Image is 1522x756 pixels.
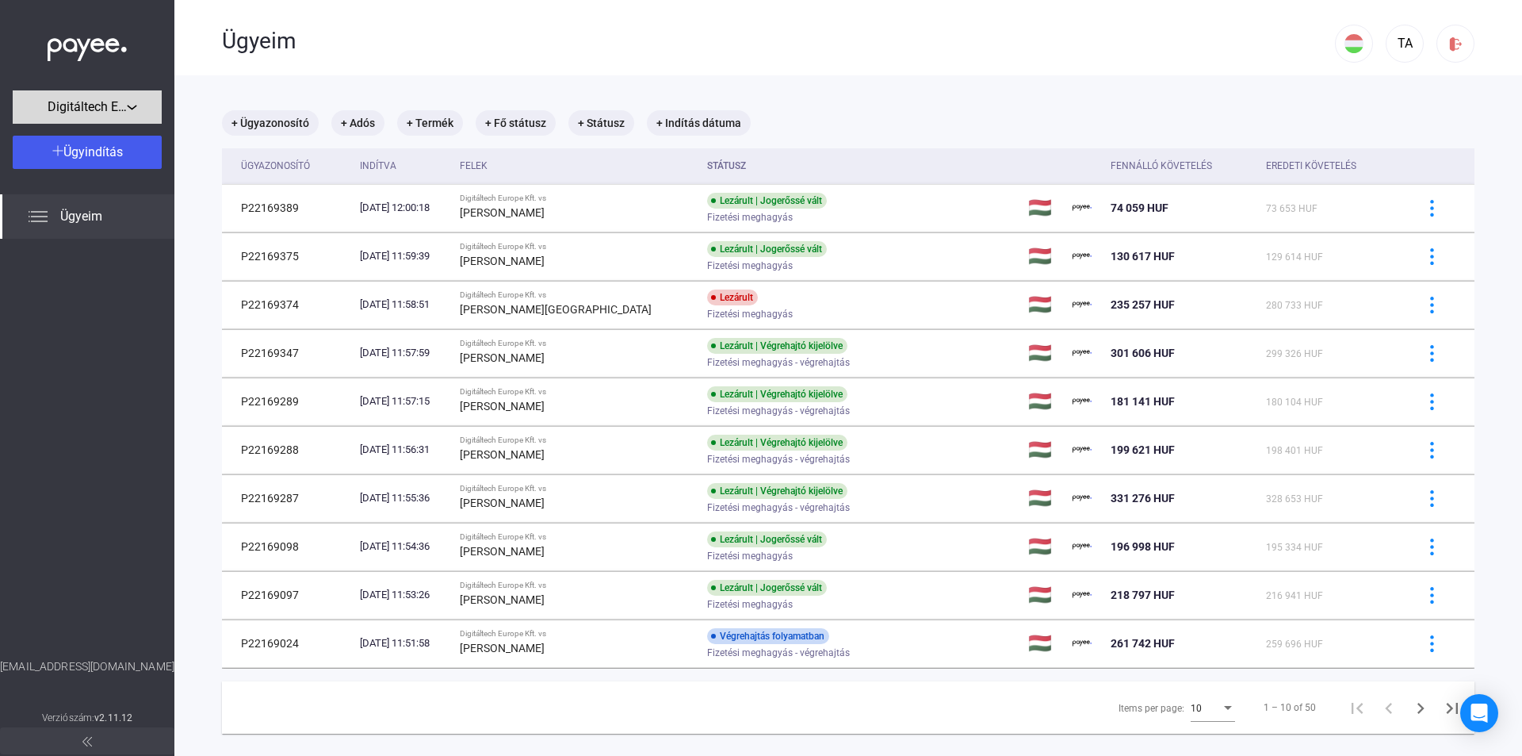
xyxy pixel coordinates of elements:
[60,207,102,226] span: Ügyeim
[460,545,545,558] strong: [PERSON_NAME]
[13,90,162,124] button: Digitáltech Europe Kft.
[1111,156,1253,175] div: Fennálló követelés
[707,338,847,354] div: Lezárult | Végrehajtó kijelölve
[460,351,545,364] strong: [PERSON_NAME]
[707,386,847,402] div: Lezárult | Végrehajtó kijelölve
[1266,203,1317,214] span: 73 653 HUF
[1415,336,1448,370] button: more-blue
[1111,347,1175,359] span: 301 606 HUF
[568,110,634,136] mat-chip: + Státusz
[1424,345,1440,362] img: more-blue
[1266,445,1323,456] span: 198 401 HUF
[460,484,694,493] div: Digitáltech Europe Kft. vs
[1266,590,1323,601] span: 216 941 HUF
[460,156,488,175] div: Felek
[1022,426,1066,474] td: 🇭🇺
[1373,692,1405,723] button: Previous page
[707,628,829,644] div: Végrehajtás folyamatban
[29,207,48,226] img: list.svg
[1415,433,1448,466] button: more-blue
[222,571,354,619] td: P22169097
[1415,385,1448,418] button: more-blue
[48,29,127,62] img: white-payee-white-dot.svg
[1073,247,1092,266] img: payee-logo
[476,110,556,136] mat-chip: + Fő státusz
[460,593,545,606] strong: [PERSON_NAME]
[1022,620,1066,667] td: 🇭🇺
[397,110,463,136] mat-chip: + Termék
[1424,200,1440,217] img: more-blue
[1073,634,1092,653] img: payee-logo
[1111,201,1168,214] span: 74 059 HUF
[460,255,545,267] strong: [PERSON_NAME]
[1073,489,1092,508] img: payee-logo
[707,532,827,547] div: Lezárult | Jogerőssé vált
[1073,295,1092,314] img: payee-logo
[1119,699,1184,718] div: Items per page:
[1335,25,1373,63] button: HU
[1191,698,1235,717] mat-select: Items per page:
[1424,635,1440,652] img: more-blue
[1415,627,1448,660] button: more-blue
[707,208,793,227] span: Fizetési meghagyás
[1111,492,1175,505] span: 331 276 HUF
[360,200,447,216] div: [DATE] 12:00:18
[1415,288,1448,321] button: more-blue
[1447,36,1464,52] img: logout-red
[360,345,447,361] div: [DATE] 11:57:59
[13,136,162,169] button: Ügyindítás
[1022,281,1066,328] td: 🇭🇺
[707,353,850,372] span: Fizetési meghagyás - végrehajtás
[1415,482,1448,515] button: more-blue
[48,98,127,117] span: Digitáltech Europe Kft.
[460,339,694,348] div: Digitáltech Europe Kft. vs
[707,547,793,566] span: Fizetési meghagyás
[707,435,847,451] div: Lezárult | Végrehajtó kijelölve
[1022,329,1066,377] td: 🇭🇺
[1111,250,1175,263] span: 130 617 HUF
[1424,393,1440,410] img: more-blue
[1073,392,1092,411] img: payee-logo
[360,297,447,313] div: [DATE] 11:58:51
[460,290,694,300] div: Digitáltech Europe Kft. vs
[460,303,652,316] strong: [PERSON_NAME][GEOGRAPHIC_DATA]
[1111,637,1175,650] span: 261 742 HUF
[1344,34,1363,53] img: HU
[82,737,92,746] img: arrow-double-left-grey.svg
[1191,703,1202,714] span: 10
[1073,198,1092,217] img: payee-logo
[360,539,447,555] div: [DATE] 11:54:36
[460,581,694,590] div: Digitáltech Europe Kft. vs
[1424,490,1440,507] img: more-blue
[360,156,396,175] div: Indítva
[360,248,447,264] div: [DATE] 11:59:39
[360,156,447,175] div: Indítva
[707,643,850,662] span: Fizetési meghagyás - végrehajtás
[222,281,354,328] td: P22169374
[1266,156,1395,175] div: Eredeti követelés
[1415,191,1448,224] button: more-blue
[1266,397,1323,408] span: 180 104 HUF
[1266,251,1323,263] span: 129 614 HUF
[222,474,354,522] td: P22169287
[707,580,827,596] div: Lezárult | Jogerőssé vált
[707,290,758,305] div: Lezárult
[460,156,694,175] div: Felek
[460,436,694,445] div: Digitáltech Europe Kft. vs
[1111,395,1175,408] span: 181 141 HUF
[1424,248,1440,265] img: more-blue
[1022,474,1066,522] td: 🇭🇺
[1111,156,1212,175] div: Fennálló követelés
[1424,442,1440,459] img: more-blue
[360,393,447,409] div: [DATE] 11:57:15
[222,329,354,377] td: P22169347
[460,532,694,542] div: Digitáltech Europe Kft. vs
[1073,537,1092,556] img: payee-logo
[1266,300,1323,311] span: 280 733 HUF
[1264,698,1316,717] div: 1 – 10 of 50
[1111,443,1175,456] span: 199 621 HUF
[707,483,847,499] div: Lezárult | Végrehajtó kijelölve
[707,305,793,324] span: Fizetési meghagyás
[222,28,1335,55] div: Ügyeim
[1073,343,1092,363] img: payee-logo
